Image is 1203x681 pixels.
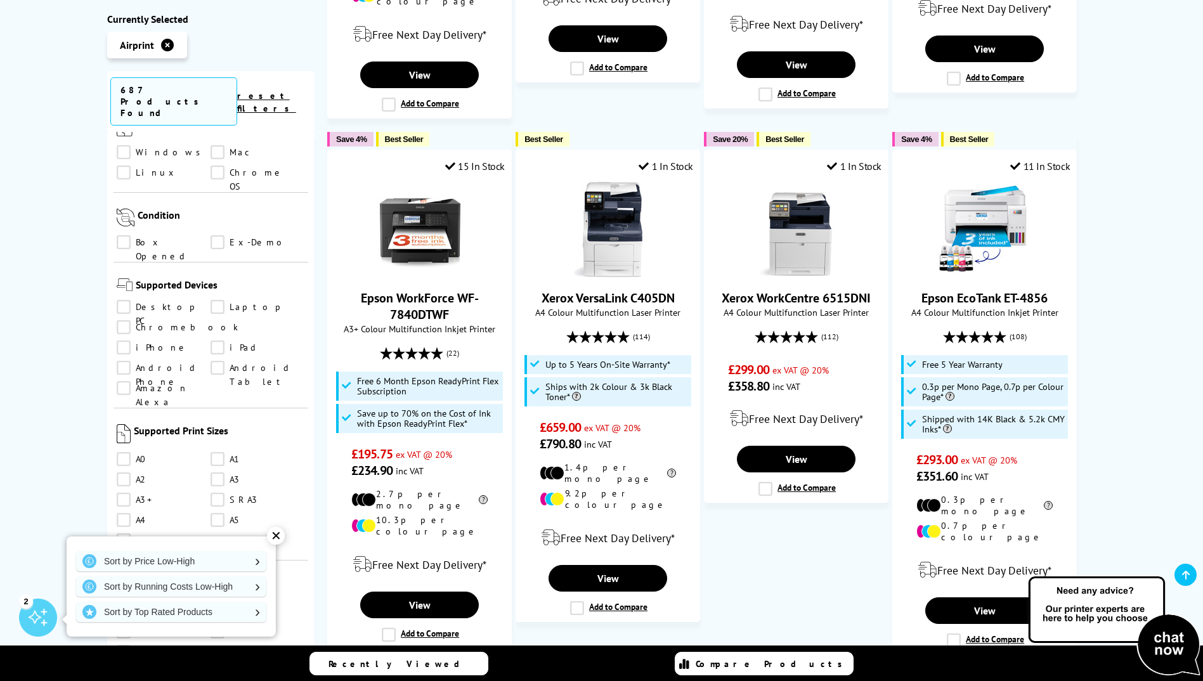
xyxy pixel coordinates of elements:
img: Epson EcoTank ET-4856 [937,182,1032,277]
a: View [549,565,667,592]
label: Add to Compare [947,72,1024,86]
span: Condition [138,209,306,229]
span: Free 5 Year Warranty [922,360,1003,370]
li: 0.3p per mono page [916,494,1053,517]
a: View [360,592,478,618]
span: Best Seller [765,134,804,144]
span: £659.00 [540,419,581,436]
a: Android Phone [117,361,211,375]
a: A1 [211,452,305,466]
span: 0.3p per Mono Page, 0.7p per Colour Page* [922,382,1065,402]
a: Xerox WorkCentre 6515DNI [722,290,871,306]
div: modal_delivery [334,16,505,52]
a: Epson WorkForce WF-7840DTWF [361,290,479,323]
a: Sort by Running Costs Low-High [76,576,266,597]
span: inc VAT [396,465,424,477]
label: Add to Compare [570,601,647,615]
a: A6 [117,645,211,659]
span: £299.00 [728,361,769,378]
a: View [360,62,478,88]
span: Save up to 70% on the Cost of Ink with Epson ReadyPrint Flex* [357,408,500,429]
li: 9.2p per colour page [540,488,676,510]
span: Save 4% [901,134,932,144]
span: A4 Colour Multifunction Inkjet Printer [899,306,1070,318]
li: 1.4p per mono page [540,462,676,484]
span: Compare Products [696,658,849,670]
span: (114) [633,325,650,349]
span: £358.80 [728,378,769,394]
span: A4 Colour Multifunction Laser Printer [523,306,693,318]
a: Recently Viewed [309,652,488,675]
a: A3+ [117,493,211,507]
a: View [737,446,855,472]
label: Add to Compare [758,88,836,101]
a: A2 [117,472,211,486]
span: (108) [1010,325,1027,349]
span: Supported Devices [136,278,306,294]
span: inc VAT [584,438,612,450]
span: (112) [821,325,838,349]
a: Amazon Alexa [117,381,211,395]
span: (22) [446,341,459,365]
a: Xerox WorkCentre 6515DNI [749,267,844,280]
span: £351.60 [916,468,958,484]
label: Add to Compare [382,628,459,642]
span: Shipped with 14K Black & 5.2k CMY Inks* [922,414,1065,434]
span: ex VAT @ 20% [584,422,641,434]
img: Xerox WorkCentre 6515DNI [749,182,844,277]
div: 11 In Stock [1010,160,1070,172]
span: ex VAT @ 20% [961,454,1017,466]
a: Xerox VersaLink C405DN [561,267,656,280]
a: View [549,25,667,52]
a: iPhone [117,340,211,354]
a: A0 [117,452,211,466]
a: View [925,597,1043,624]
a: Laptop [211,300,305,314]
button: Save 20% [704,132,754,146]
li: 0.7p per colour page [916,520,1053,543]
a: Mac [211,145,305,159]
a: reset filters [237,90,296,114]
button: Save 4% [327,132,373,146]
button: Best Seller [757,132,810,146]
a: Xerox VersaLink C405DN [542,290,675,306]
button: Save 4% [892,132,938,146]
label: Add to Compare [758,482,836,496]
li: 2.7p per mono page [351,488,488,511]
span: Best Seller [524,134,563,144]
span: Free 6 Month Epson ReadyPrint Flex Subscription [357,376,500,396]
span: Best Seller [950,134,989,144]
a: Windows [117,145,211,159]
span: Airprint [120,39,154,51]
span: Best Seller [385,134,424,144]
span: ex VAT @ 20% [772,364,829,376]
a: Sort by Top Rated Products [76,602,266,622]
span: £195.75 [351,446,393,462]
span: £234.90 [351,462,393,479]
a: Ex-Demo [211,235,305,249]
img: Condition [117,209,134,226]
span: inc VAT [961,470,989,483]
a: Linux [117,165,211,179]
span: £293.00 [916,451,958,468]
div: Currently Selected [107,13,315,25]
div: modal_delivery [711,6,881,42]
a: Sort by Price Low-High [76,551,266,571]
button: Best Seller [941,132,995,146]
a: Compare Products [675,652,854,675]
a: View [737,51,855,78]
img: Epson WorkForce WF-7840DTWF [372,182,467,277]
a: A3 [211,472,305,486]
label: Add to Compare [382,98,459,112]
img: Xerox VersaLink C405DN [561,182,656,277]
img: Supported Print Sizes [117,424,131,443]
span: Recently Viewed [328,658,472,670]
li: 10.3p per colour page [351,514,488,537]
a: SRA3 [211,493,305,507]
a: Epson WorkForce WF-7840DTWF [372,267,467,280]
div: modal_delivery [334,547,505,582]
span: ex VAT @ 20% [396,448,452,460]
div: 2 [19,594,33,608]
a: iPad [211,340,305,354]
div: modal_delivery [711,401,881,436]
